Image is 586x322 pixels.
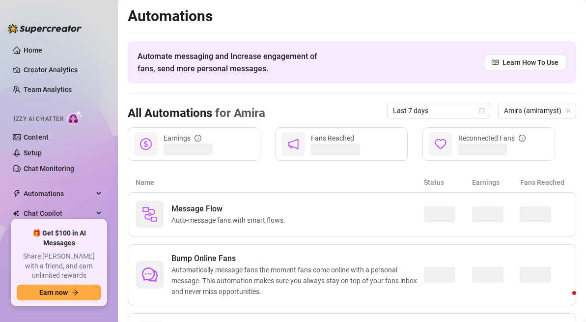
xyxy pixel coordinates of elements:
[14,115,63,124] span: Izzy AI Chatter
[435,138,446,150] span: heart
[164,133,201,144] div: Earnings
[484,55,566,70] a: Learn How To Use
[171,264,424,297] span: Automatically message fans the moment fans come online with a personal message. This automation m...
[8,24,82,33] img: logo-BBDzfeDw.svg
[171,253,424,264] span: Bump Online Fans
[311,134,354,142] span: Fans Reached
[492,59,499,66] span: read
[39,289,68,296] span: Earn now
[24,86,72,93] a: Team Analytics
[17,285,101,300] button: Earn nowarrow-right
[142,206,158,222] img: svg%3e
[472,177,520,188] article: Earnings
[171,215,289,226] span: Auto-message fans with smart flows.
[519,135,526,142] span: info-circle
[67,111,83,125] img: AI Chatter
[13,210,19,217] img: Chat Copilot
[17,252,101,281] span: Share [PERSON_NAME] with a friend, and earn unlimited rewards
[287,138,299,150] span: notification
[24,133,49,141] a: Content
[520,177,568,188] article: Fans Reached
[24,149,42,157] a: Setup
[393,103,484,118] span: Last 7 days
[171,203,289,215] span: Message Flow
[24,186,93,202] span: Automations
[140,138,152,150] span: dollar
[72,289,79,296] span: arrow-right
[138,50,327,75] span: Automate messaging and Increase engagement of fans, send more personal messages.
[502,57,558,68] span: Learn How To Use
[128,7,576,26] h2: Automations
[458,133,526,144] div: Reconnected Fans
[504,103,570,118] span: Amira (amiramyst)
[553,289,576,312] iframe: Intercom live chat
[424,177,472,188] article: Status
[128,106,265,121] h3: All Automations
[24,62,102,78] a: Creator Analytics
[13,190,21,198] span: thunderbolt
[24,46,42,54] a: Home
[212,106,265,120] span: for Amira
[17,229,101,248] span: 🎁 Get $100 in AI Messages
[24,165,74,173] a: Chat Monitoring
[142,267,158,283] span: comment
[136,177,424,188] article: Name
[24,205,93,221] span: Chat Copilot
[565,108,571,114] span: team
[195,135,201,142] span: info-circle
[479,108,485,114] span: calendar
